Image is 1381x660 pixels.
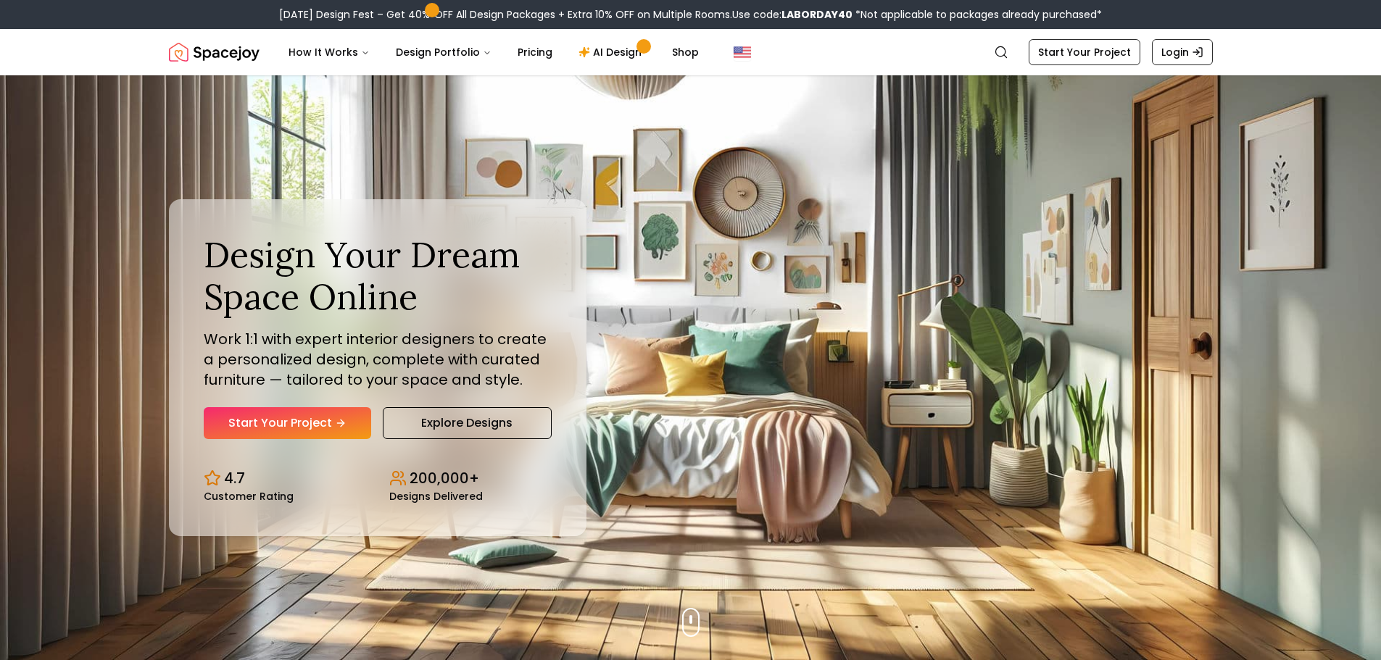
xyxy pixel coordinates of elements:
[1029,39,1140,65] a: Start Your Project
[781,7,853,22] b: LABORDAY40
[389,491,483,501] small: Designs Delivered
[204,407,371,439] a: Start Your Project
[204,456,552,501] div: Design stats
[383,407,552,439] a: Explore Designs
[169,29,1213,75] nav: Global
[853,7,1102,22] span: *Not applicable to packages already purchased*
[506,38,564,67] a: Pricing
[1152,39,1213,65] a: Login
[277,38,381,67] button: How It Works
[734,43,751,61] img: United States
[660,38,710,67] a: Shop
[169,38,260,67] img: Spacejoy Logo
[384,38,503,67] button: Design Portfolio
[204,329,552,390] p: Work 1:1 with expert interior designers to create a personalized design, complete with curated fu...
[169,38,260,67] a: Spacejoy
[277,38,710,67] nav: Main
[204,234,552,317] h1: Design Your Dream Space Online
[204,491,294,501] small: Customer Rating
[732,7,853,22] span: Use code:
[567,38,658,67] a: AI Design
[224,468,245,488] p: 4.7
[410,468,479,488] p: 200,000+
[279,7,1102,22] div: [DATE] Design Fest – Get 40% OFF All Design Packages + Extra 10% OFF on Multiple Rooms.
